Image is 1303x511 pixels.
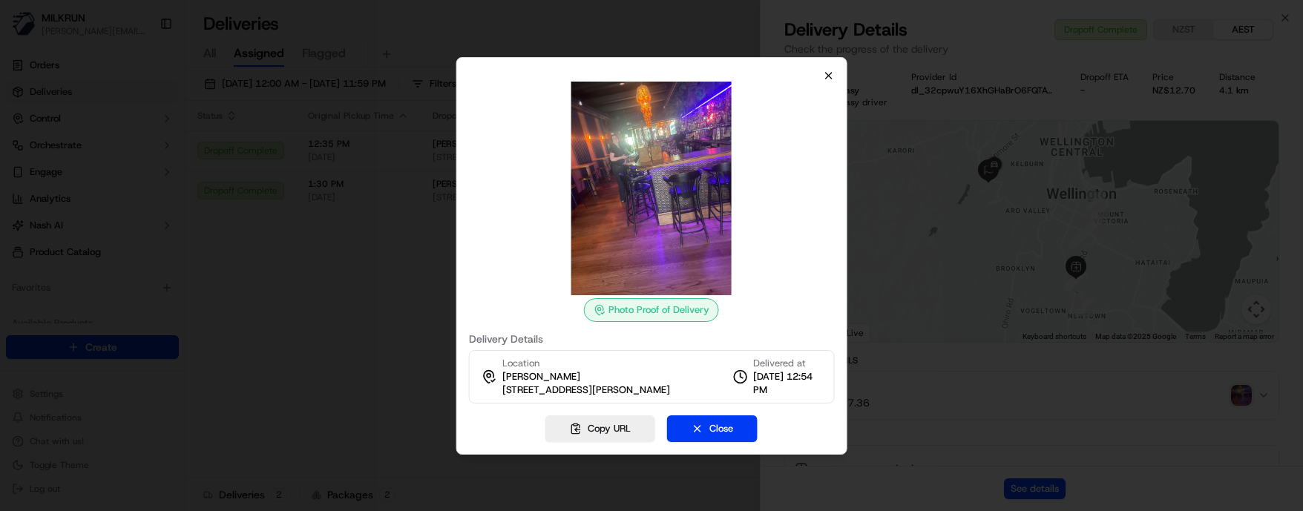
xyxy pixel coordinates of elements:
[545,415,655,442] button: Copy URL
[753,357,821,370] span: Delivered at
[502,370,580,383] span: [PERSON_NAME]
[502,383,670,397] span: [STREET_ADDRESS][PERSON_NAME]
[502,357,539,370] span: Location
[584,298,719,322] div: Photo Proof of Delivery
[545,82,758,295] img: photo_proof_of_delivery image
[753,370,821,397] span: [DATE] 12:54 PM
[667,415,758,442] button: Close
[469,334,835,344] label: Delivery Details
